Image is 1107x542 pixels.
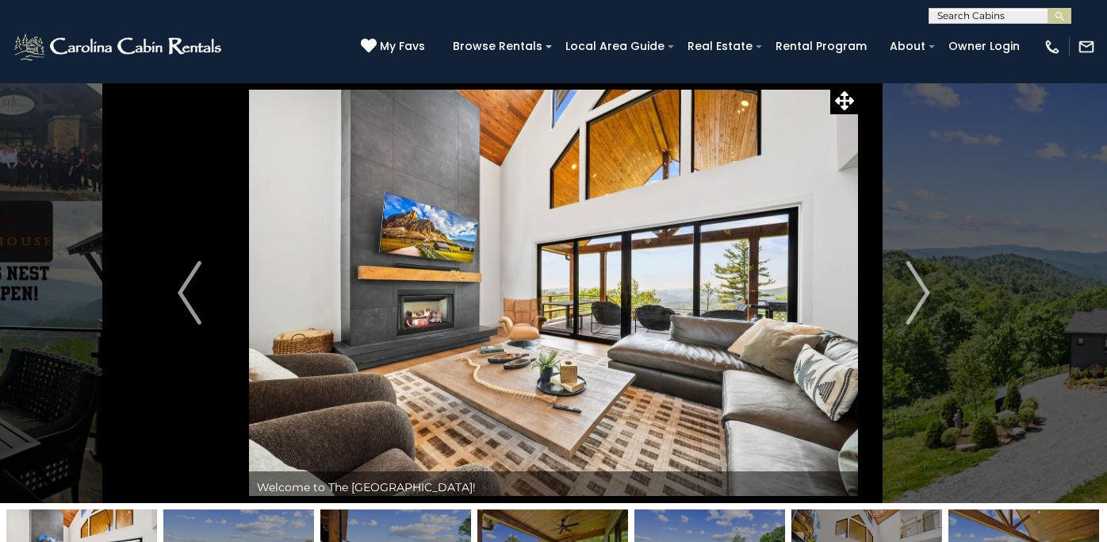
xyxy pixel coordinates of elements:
img: mail-regular-white.png [1078,38,1095,56]
a: Browse Rentals [445,34,550,59]
img: arrow [178,261,201,325]
button: Previous [129,83,249,503]
a: Rental Program [768,34,875,59]
a: Local Area Guide [557,34,672,59]
a: Real Estate [680,34,760,59]
button: Next [858,83,978,503]
span: My Favs [380,38,425,55]
img: phone-regular-white.png [1044,38,1061,56]
div: Welcome to The [GEOGRAPHIC_DATA]! [249,471,858,503]
a: Owner Login [940,34,1028,59]
a: About [882,34,933,59]
img: White-1-2.png [12,31,226,63]
img: arrow [906,261,929,325]
a: My Favs [361,38,429,56]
